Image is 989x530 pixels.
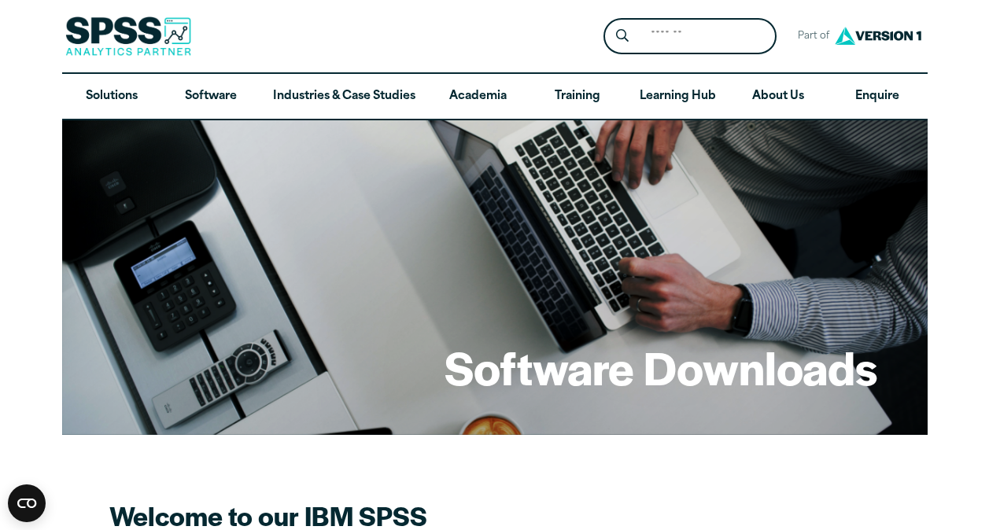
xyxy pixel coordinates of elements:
[607,22,637,51] button: Search magnifying glass icon
[789,25,831,48] span: Part of
[65,17,191,56] img: SPSS Analytics Partner
[828,74,927,120] a: Enquire
[603,18,777,55] form: Site Header Search Form
[62,74,928,120] nav: Desktop version of site main menu
[445,337,877,398] h1: Software Downloads
[831,21,925,50] img: Version1 Logo
[161,74,260,120] a: Software
[8,484,46,522] button: Open CMP widget
[260,74,428,120] a: Industries & Case Studies
[729,74,828,120] a: About Us
[428,74,527,120] a: Academia
[616,29,629,42] svg: Search magnifying glass icon
[62,74,161,120] a: Solutions
[627,74,729,120] a: Learning Hub
[527,74,626,120] a: Training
